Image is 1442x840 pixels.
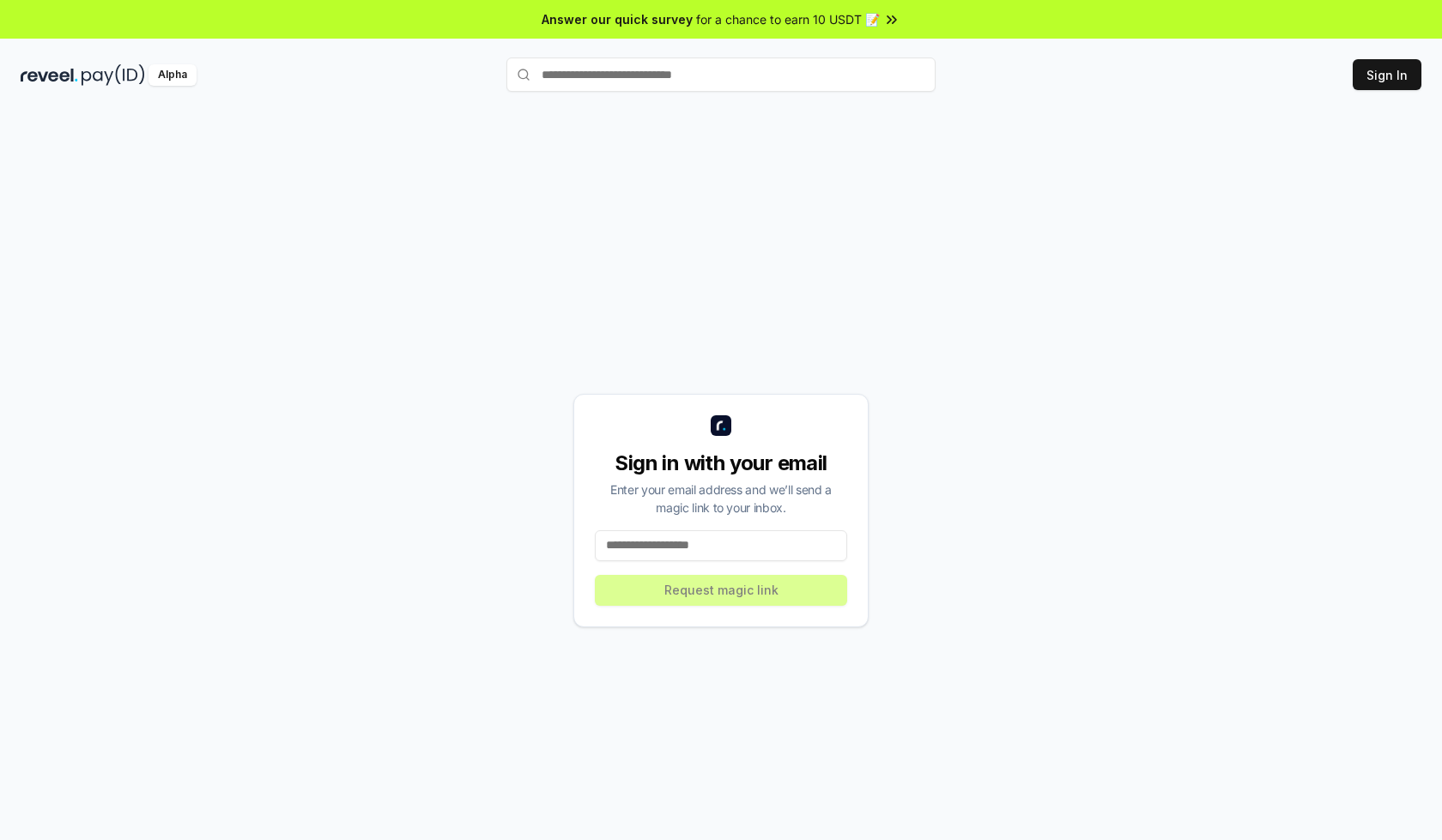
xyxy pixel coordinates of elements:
[595,480,847,517] div: Enter your email address and we’ll send a magic link to your inbox.
[542,10,693,28] span: Answer our quick survey
[82,64,145,86] img: pay_id
[696,10,880,28] span: for a chance to earn 10 USDT 📝
[148,64,197,86] div: Alpha
[1353,59,1421,90] button: Sign In
[711,415,731,436] img: logo_small
[21,64,78,86] img: reveel_dark
[595,450,847,477] div: Sign in with your email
